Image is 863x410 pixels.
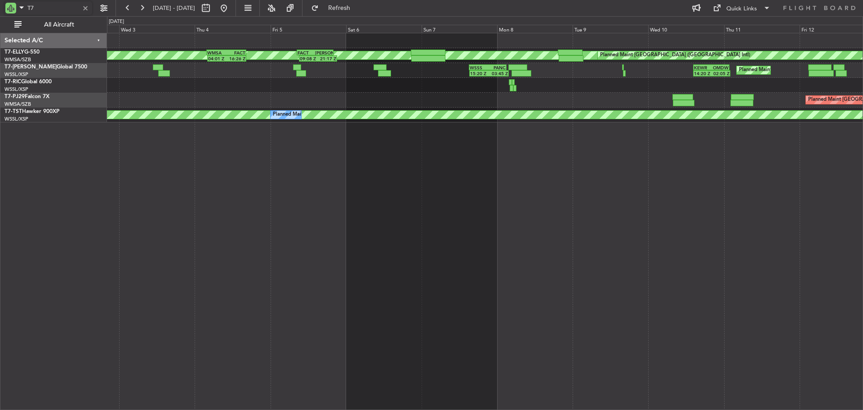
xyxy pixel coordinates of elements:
[708,1,775,15] button: Quick Links
[470,71,489,76] div: 15:20 Z
[712,65,729,70] div: OMDW
[271,25,346,33] div: Fri 5
[27,1,79,15] input: A/C (Reg. or Type)
[573,25,648,33] div: Tue 9
[4,50,40,55] a: T7-ELLYG-550
[10,18,98,32] button: All Aircraft
[489,71,508,76] div: 03:45 Z
[307,1,361,15] button: Refresh
[119,25,195,33] div: Wed 3
[23,22,95,28] span: All Aircraft
[739,63,827,77] div: Planned Maint Dubai (Al Maktoum Intl)
[315,50,333,55] div: [PERSON_NAME]
[4,50,24,55] span: T7-ELLY
[320,5,358,11] span: Refresh
[4,101,31,108] a: WMSA/SZB
[227,56,245,61] div: 16:26 Z
[4,94,25,99] span: T7-PJ29
[4,71,28,78] a: WSSL/XSP
[648,25,724,33] div: Wed 10
[4,94,49,99] a: T7-PJ29Falcon 7X
[497,25,573,33] div: Mon 8
[207,50,226,55] div: WMSA
[4,79,52,85] a: T7-RICGlobal 6000
[694,65,712,70] div: KEWR
[300,56,318,61] div: 09:08 Z
[694,71,712,76] div: 14:20 Z
[4,79,21,85] span: T7-RIC
[600,49,750,62] div: Planned Maint [GEOGRAPHIC_DATA] ([GEOGRAPHIC_DATA] Intl)
[4,56,31,63] a: WMSA/SZB
[470,65,488,70] div: WSSS
[208,56,227,61] div: 04:01 Z
[227,50,245,55] div: FACT
[422,25,497,33] div: Sun 7
[195,25,270,33] div: Thu 4
[153,4,195,12] span: [DATE] - [DATE]
[4,116,28,122] a: WSSL/XSP
[726,5,757,14] div: Quick Links
[346,25,422,33] div: Sat 6
[4,109,59,114] a: T7-TSTHawker 900XP
[273,108,306,122] div: Planned Maint
[109,18,124,26] div: [DATE]
[4,86,28,93] a: WSSL/XSP
[4,109,22,114] span: T7-TST
[298,50,315,55] div: FACT
[318,56,336,61] div: 21:17 Z
[712,71,729,76] div: 02:05 Z
[4,64,87,70] a: T7-[PERSON_NAME]Global 7500
[724,25,800,33] div: Thu 11
[488,65,506,70] div: PANC
[4,64,57,70] span: T7-[PERSON_NAME]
